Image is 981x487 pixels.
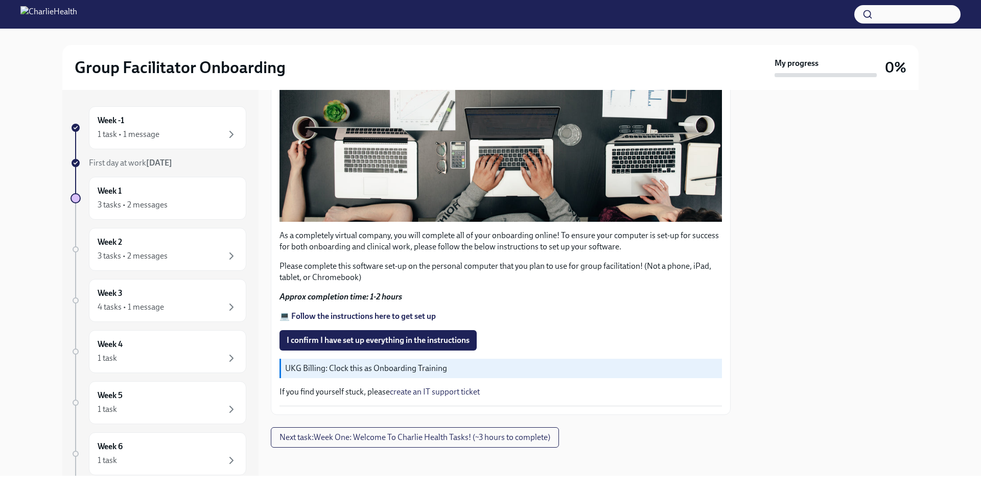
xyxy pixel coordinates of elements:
[885,58,906,77] h3: 0%
[98,302,164,313] div: 4 tasks • 1 message
[71,381,246,424] a: Week 51 task
[279,261,722,283] p: Please complete this software set-up on the personal computer that you plan to use for group faci...
[98,288,123,299] h6: Week 3
[287,335,470,345] span: I confirm I have set up everything in the instructions
[20,6,77,22] img: CharlieHealth
[279,432,550,443] span: Next task : Week One: Welcome To Charlie Health Tasks! (~3 hours to complete)
[98,404,117,415] div: 1 task
[71,106,246,149] a: Week -11 task • 1 message
[98,185,122,197] h6: Week 1
[271,427,559,448] button: Next task:Week One: Welcome To Charlie Health Tasks! (~3 hours to complete)
[98,353,117,364] div: 1 task
[71,432,246,475] a: Week 61 task
[146,158,172,168] strong: [DATE]
[98,441,123,452] h6: Week 6
[279,292,402,302] strong: Approx completion time: 1-2 hours
[279,386,722,398] p: If you find yourself stuck, please
[71,228,246,271] a: Week 23 tasks • 2 messages
[279,330,477,351] button: I confirm I have set up everything in the instructions
[98,390,123,401] h6: Week 5
[98,455,117,466] div: 1 task
[71,279,246,322] a: Week 34 tasks • 1 message
[98,129,159,140] div: 1 task • 1 message
[98,237,122,248] h6: Week 2
[775,58,819,69] strong: My progress
[71,177,246,220] a: Week 13 tasks • 2 messages
[98,115,124,126] h6: Week -1
[98,199,168,211] div: 3 tasks • 2 messages
[285,363,718,374] p: UKG Billing: Clock this as Onboarding Training
[98,339,123,350] h6: Week 4
[279,230,722,252] p: As a completely virtual company, you will complete all of your onboarding online! To ensure your ...
[89,158,172,168] span: First day at work
[71,157,246,169] a: First day at work[DATE]
[71,330,246,373] a: Week 41 task
[98,250,168,262] div: 3 tasks • 2 messages
[390,387,480,397] a: create an IT support ticket
[279,311,436,321] a: 💻 Follow the instructions here to get set up
[75,57,286,78] h2: Group Facilitator Onboarding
